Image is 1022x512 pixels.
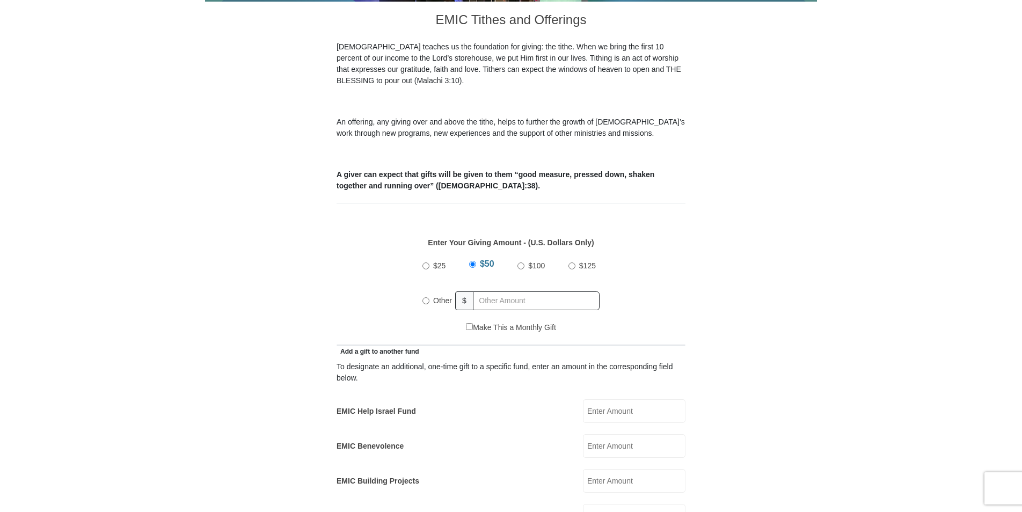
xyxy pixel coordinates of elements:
[337,476,419,487] label: EMIC Building Projects
[466,322,556,333] label: Make This a Monthly Gift
[337,441,404,452] label: EMIC Benevolence
[583,434,685,458] input: Enter Amount
[337,2,685,41] h3: EMIC Tithes and Offerings
[337,170,654,190] b: A giver can expect that gifts will be given to them “good measure, pressed down, shaken together ...
[337,361,685,384] div: To designate an additional, one-time gift to a specific fund, enter an amount in the correspondin...
[466,323,473,330] input: Make This a Monthly Gift
[337,41,685,86] p: [DEMOGRAPHIC_DATA] teaches us the foundation for giving: the tithe. When we bring the first 10 pe...
[433,296,452,305] span: Other
[455,291,473,310] span: $
[579,261,596,270] span: $125
[528,261,545,270] span: $100
[433,261,446,270] span: $25
[337,406,416,417] label: EMIC Help Israel Fund
[337,348,419,355] span: Add a gift to another fund
[428,238,594,247] strong: Enter Your Giving Amount - (U.S. Dollars Only)
[337,116,685,139] p: An offering, any giving over and above the tithe, helps to further the growth of [DEMOGRAPHIC_DAT...
[473,291,600,310] input: Other Amount
[583,469,685,493] input: Enter Amount
[480,259,494,268] span: $50
[583,399,685,423] input: Enter Amount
